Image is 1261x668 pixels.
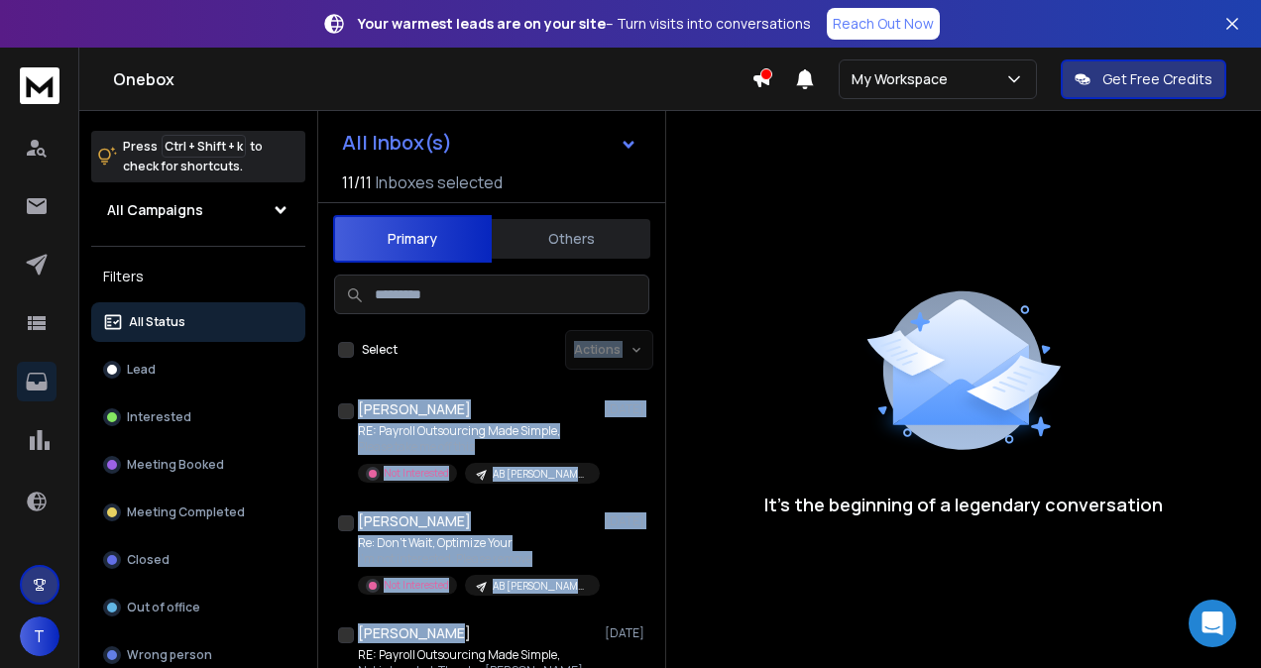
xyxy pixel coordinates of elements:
p: RE: Payroll Outsourcing Made Simple, [358,647,596,663]
h1: [PERSON_NAME] [358,623,471,643]
p: [DATE] [605,513,649,529]
p: [DATE] [605,401,649,417]
button: All Campaigns [91,190,305,230]
a: Reach Out Now [827,8,940,40]
button: Meeting Booked [91,445,305,485]
p: Please take me off this [358,439,596,455]
p: Not Interested [384,578,449,593]
p: All Status [129,314,185,330]
h1: All Campaigns [107,200,203,220]
div: Open Intercom Messenger [1189,600,1236,647]
button: Closed [91,540,305,580]
span: 11 / 11 [342,170,372,194]
p: I’m not interested. Please remove [358,551,596,567]
h1: [PERSON_NAME] [358,399,471,419]
h1: All Inbox(s) [342,133,452,153]
p: Meeting Completed [127,504,245,520]
p: Not Interested [384,466,449,481]
p: Meeting Booked [127,457,224,473]
p: Reach Out Now [833,14,934,34]
p: – Turn visits into conversations [358,14,811,34]
p: RE: Payroll Outsourcing Made Simple, [358,423,596,439]
button: T [20,616,59,656]
p: AB [PERSON_NAME] [DATE] [493,579,588,594]
button: All Inbox(s) [326,123,653,163]
p: Get Free Credits [1102,69,1212,89]
h1: Onebox [113,67,751,91]
h3: Inboxes selected [376,170,503,194]
p: Wrong person [127,647,212,663]
p: Press to check for shortcuts. [123,137,263,176]
button: Get Free Credits [1061,59,1226,99]
button: Primary [333,215,492,263]
p: Lead [127,362,156,378]
strong: Your warmest leads are on your site [358,14,606,33]
p: It’s the beginning of a legendary conversation [764,491,1163,518]
p: My Workspace [852,69,956,89]
p: Out of office [127,600,200,615]
p: AB [PERSON_NAME] [DATE] [493,467,588,482]
h3: Filters [91,263,305,290]
h1: [PERSON_NAME] [358,511,471,531]
button: Interested [91,397,305,437]
button: Out of office [91,588,305,627]
label: Select [362,342,398,358]
p: Interested [127,409,191,425]
button: All Status [91,302,305,342]
span: Ctrl + Shift + k [162,135,246,158]
button: Others [492,217,650,261]
img: logo [20,67,59,104]
p: Re: Don’t Wait, Optimize Your [358,535,596,551]
button: Meeting Completed [91,493,305,532]
button: Lead [91,350,305,390]
p: [DATE] [605,625,649,641]
p: Closed [127,552,170,568]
